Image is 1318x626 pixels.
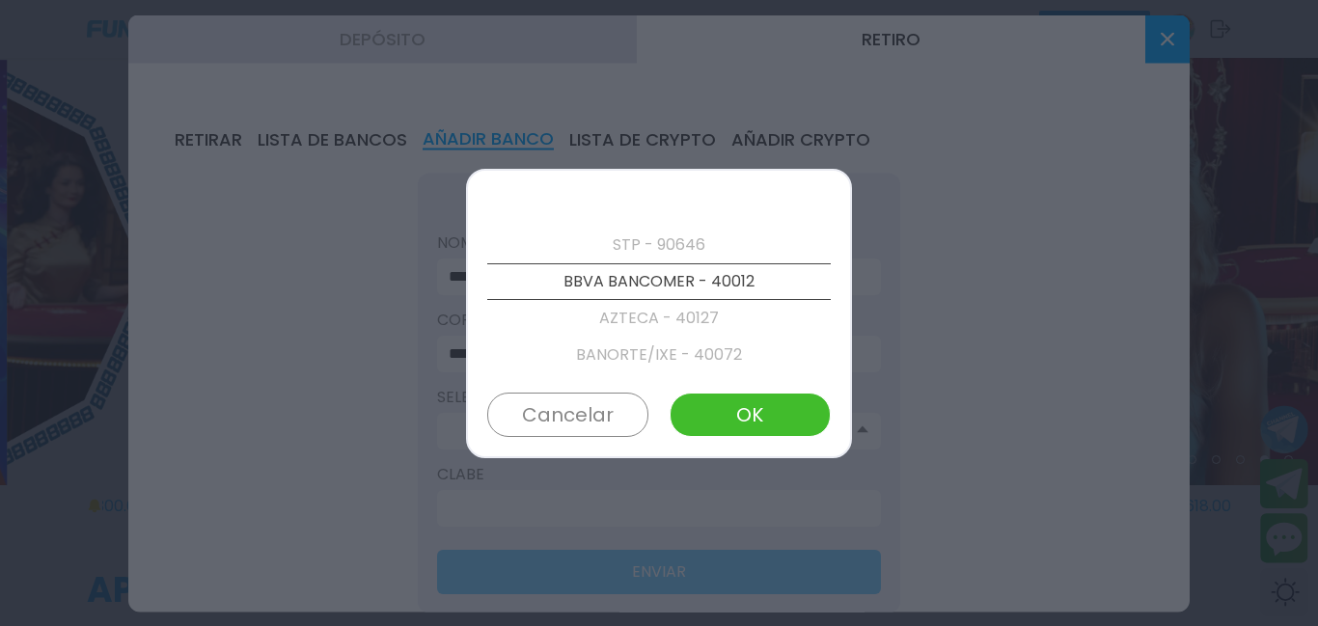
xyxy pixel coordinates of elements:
[487,263,831,300] p: BBVA BANCOMER - 40012
[487,337,831,373] p: BANORTE/IXE - 40072
[487,227,831,263] p: STP - 90646
[670,393,831,437] button: OK
[487,300,831,337] p: AZTECA - 40127
[487,393,648,437] button: Cancelar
